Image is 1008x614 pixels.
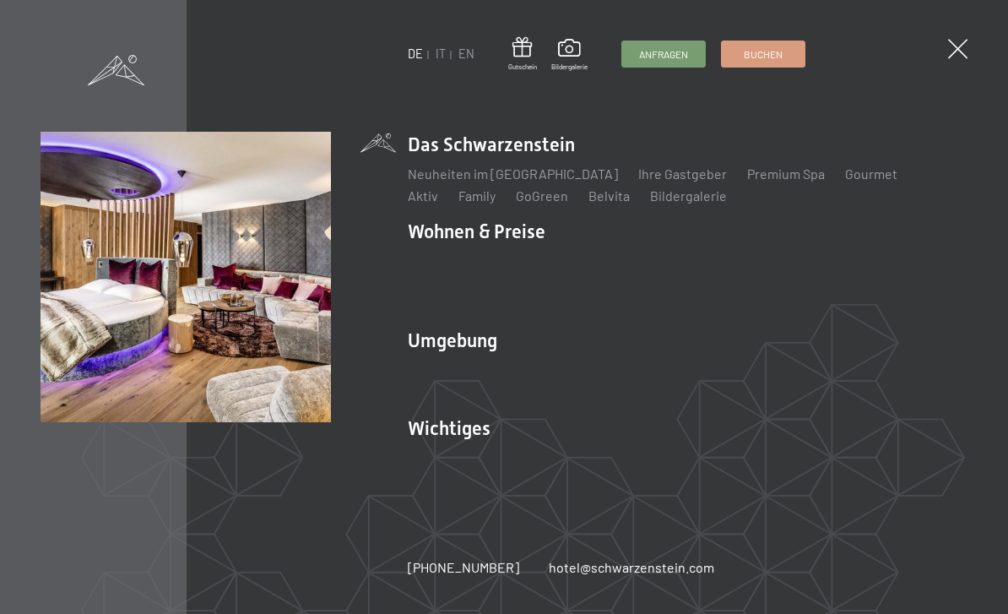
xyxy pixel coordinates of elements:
a: hotel@schwarzenstein.com [549,558,714,577]
a: Family [458,187,496,204]
a: IT [436,46,446,61]
a: Aktiv [408,187,438,204]
a: EN [458,46,474,61]
a: Gourmet [845,166,897,182]
a: Bildergalerie [650,187,727,204]
a: Gutschein [508,37,537,72]
span: Bildergalerie [551,62,588,72]
a: Ihre Gastgeber [638,166,727,182]
a: Belvita [588,187,630,204]
a: Buchen [722,41,805,67]
a: Neuheiten im [GEOGRAPHIC_DATA] [408,166,618,182]
span: Anfragen [639,47,688,62]
a: DE [408,46,423,61]
span: Buchen [744,47,783,62]
a: [PHONE_NUMBER] [408,558,519,577]
a: Bildergalerie [551,39,588,71]
span: [PHONE_NUMBER] [408,559,519,575]
span: Gutschein [508,62,537,72]
a: Premium Spa [747,166,825,182]
a: Anfragen [622,41,705,67]
a: GoGreen [516,187,568,204]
